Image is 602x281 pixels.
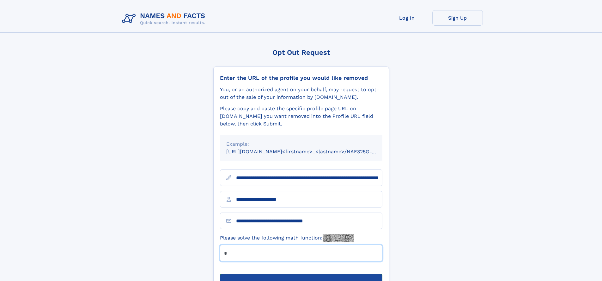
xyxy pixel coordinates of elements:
div: Opt Out Request [213,48,389,56]
a: Sign Up [432,10,483,26]
small: [URL][DOMAIN_NAME]<firstname>_<lastname>/NAF325G-xxxxxxxx [226,149,394,155]
div: Please copy and paste the specific profile page URL on [DOMAIN_NAME] you want removed into the Pr... [220,105,382,128]
div: You, or an authorized agent on your behalf, may request to opt-out of the sale of your informatio... [220,86,382,101]
img: Logo Names and Facts [119,10,210,27]
label: Please solve the following math function: [220,234,354,242]
a: Log In [382,10,432,26]
div: Enter the URL of the profile you would like removed [220,74,382,81]
div: Example: [226,140,376,148]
